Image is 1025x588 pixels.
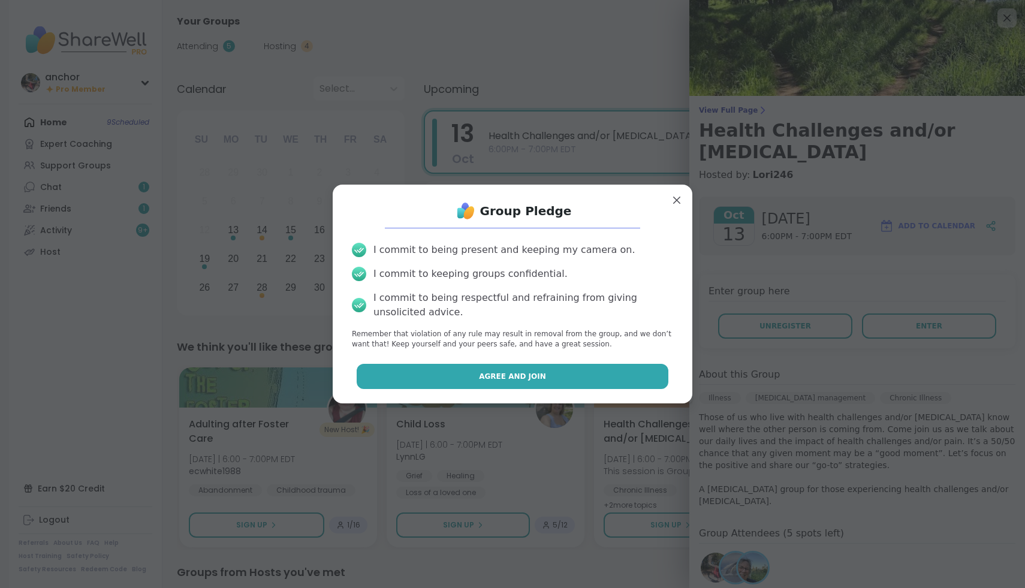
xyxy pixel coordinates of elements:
[454,199,478,223] img: ShareWell Logo
[352,329,673,349] p: Remember that violation of any rule may result in removal from the group, and we don’t want that!...
[373,243,635,257] div: I commit to being present and keeping my camera on.
[480,203,572,219] h1: Group Pledge
[357,364,669,389] button: Agree and Join
[373,267,568,281] div: I commit to keeping groups confidential.
[479,371,546,382] span: Agree and Join
[373,291,673,319] div: I commit to being respectful and refraining from giving unsolicited advice.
